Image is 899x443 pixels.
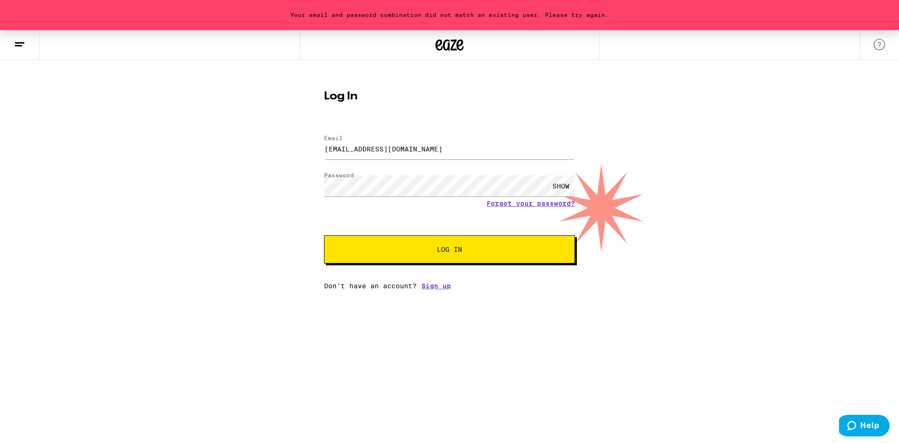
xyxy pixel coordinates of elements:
div: Don't have an account? [324,282,575,290]
a: Sign up [421,282,451,290]
button: Log In [324,235,575,263]
label: Password [324,172,354,178]
span: Log In [437,246,462,253]
a: Forgot your password? [486,200,575,207]
h1: Log In [324,91,575,102]
div: SHOW [547,175,575,196]
label: Email [324,135,343,141]
input: Email [324,138,575,159]
iframe: Opens a widget where you can find more information [839,415,890,438]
